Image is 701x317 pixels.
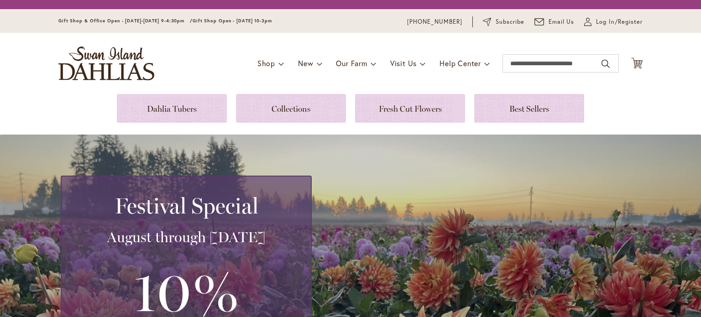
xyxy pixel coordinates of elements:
[73,193,300,218] h2: Festival Special
[584,17,643,26] a: Log In/Register
[257,58,275,68] span: Shop
[407,17,462,26] a: [PHONE_NUMBER]
[193,18,272,24] span: Gift Shop Open - [DATE] 10-3pm
[58,18,193,24] span: Gift Shop & Office Open - [DATE]-[DATE] 9-4:30pm /
[602,57,610,71] button: Search
[549,17,575,26] span: Email Us
[596,17,643,26] span: Log In/Register
[496,17,524,26] span: Subscribe
[336,58,367,68] span: Our Farm
[298,58,313,68] span: New
[534,17,575,26] a: Email Us
[439,58,481,68] span: Help Center
[483,17,524,26] a: Subscribe
[73,228,300,246] h3: August through [DATE]
[58,47,154,80] a: store logo
[390,58,417,68] span: Visit Us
